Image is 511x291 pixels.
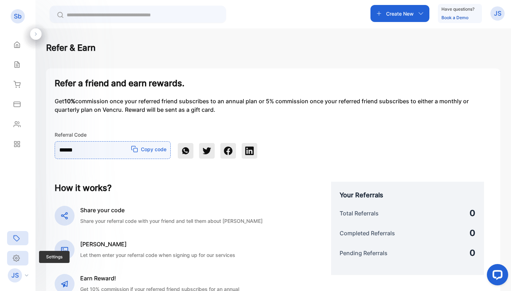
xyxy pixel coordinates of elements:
[441,6,474,13] p: Have questions?
[46,42,500,54] h5: Refer & Earn
[80,217,263,225] p: Share your referral code with your friend and tell them about [PERSON_NAME]
[469,227,476,240] p: 0
[469,207,476,220] p: 0
[441,15,468,20] a: Book a Demo
[11,271,19,280] p: JS
[370,5,429,22] button: Create New
[242,132,257,159] button: linkedin
[80,240,235,248] h6: [PERSON_NAME]
[469,247,476,259] p: 0
[14,12,22,21] p: Sb
[386,10,414,17] p: Create New
[490,5,505,22] button: JS
[340,190,476,200] h6: Your Referrals
[80,251,235,259] p: Let them enter your referral code when signing up for our services
[80,274,239,282] h6: Earn Reward!
[481,261,511,291] iframe: LiveChat chat widget
[340,229,395,237] p: Completed Referrals
[340,249,388,257] p: Pending Referrals
[178,132,193,159] button: whatsapp
[199,132,215,159] button: twitter
[220,132,236,159] button: facebook
[55,97,492,114] p: Get commission once your referred friend subscribes to an annual plan or 5% commission once your ...
[141,145,166,153] p: Copy code
[64,98,75,105] span: 10%
[39,251,70,263] span: Settings
[340,209,379,218] p: Total Referrals
[55,131,171,138] p: Referral Code
[80,206,263,214] h6: Share your code
[55,182,317,194] h6: How it works?
[55,77,492,90] h6: Refer a friend and earn rewards.
[494,9,501,18] p: JS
